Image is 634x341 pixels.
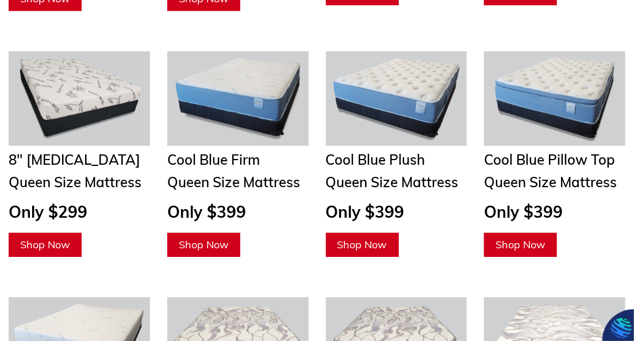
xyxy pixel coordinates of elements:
a: Shop Now [9,233,82,257]
span: Only $399 [484,202,563,222]
img: Cool Blue Pillow Top Mattress [484,51,625,146]
a: Shop Now [484,233,557,257]
span: Only $399 [326,202,405,222]
span: Queen Size Mattress [326,173,459,191]
span: Cool Blue Firm [167,151,260,168]
img: Bamboo 8 [9,51,150,146]
img: Cool Blue Plush Mattress [326,51,467,146]
span: Shop Now [179,238,229,251]
a: Shop Now [326,233,399,257]
a: Shop Now [167,233,240,257]
span: Shop Now [337,238,387,251]
span: Cool Blue Pillow Top [484,151,615,168]
span: Queen Size Mattress [9,173,141,191]
span: Only $399 [167,202,246,222]
span: Shop Now [20,238,70,251]
span: Queen Size Mattress [484,173,617,191]
span: Shop Now [495,238,545,251]
span: Only $299 [9,202,87,222]
img: Cool Blue Firm Mattress [167,51,309,146]
span: 8" [MEDICAL_DATA] [9,151,140,168]
span: Queen Size Mattress [167,173,300,191]
span: Cool Blue Plush [326,151,425,168]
